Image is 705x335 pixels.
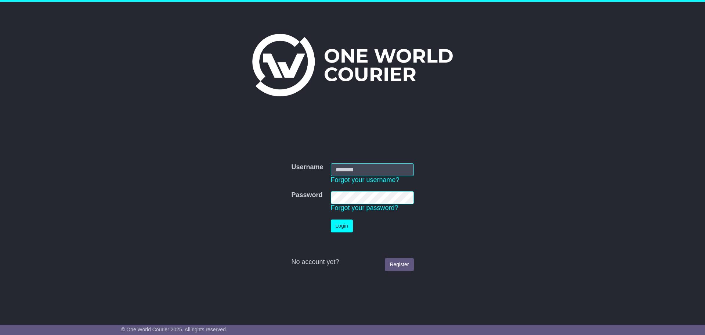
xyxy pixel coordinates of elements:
button: Login [331,220,353,232]
label: Username [291,163,323,171]
a: Register [385,258,413,271]
a: Forgot your password? [331,204,398,211]
label: Password [291,191,322,199]
img: One World [252,34,453,96]
span: © One World Courier 2025. All rights reserved. [121,327,227,332]
div: No account yet? [291,258,413,266]
a: Forgot your username? [331,176,399,183]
